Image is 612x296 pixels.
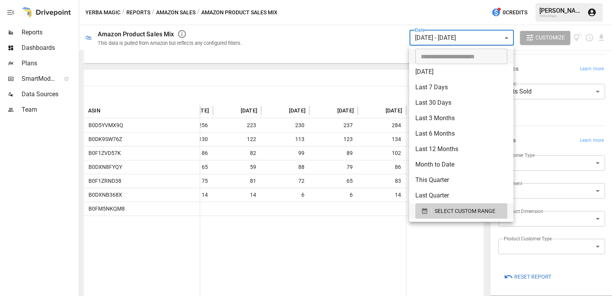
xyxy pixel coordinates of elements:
li: Last 3 Months [409,111,513,126]
span: SELECT CUSTOM RANGE [435,206,495,216]
li: [DATE] [409,64,513,80]
li: This Quarter [409,172,513,188]
li: Month to Date [409,157,513,172]
button: SELECT CUSTOM RANGE [415,203,507,219]
li: Last Quarter [409,188,513,203]
li: Last 6 Months [409,126,513,141]
li: Last 30 Days [409,95,513,111]
li: Last 12 Months [409,141,513,157]
li: Last 7 Days [409,80,513,95]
